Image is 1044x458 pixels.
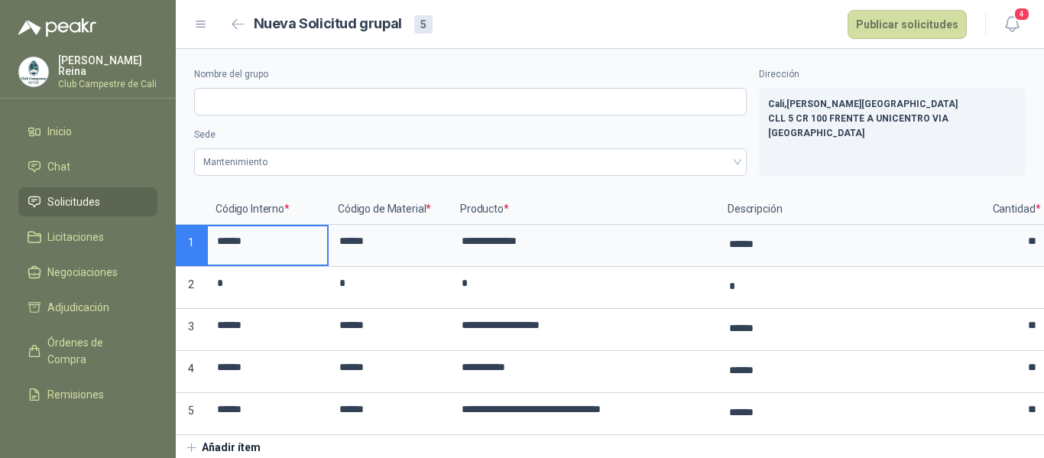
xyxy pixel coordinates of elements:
p: 5 [176,393,206,435]
p: CLL 5 CR 100 FRENTE A UNICENTRO VIA [GEOGRAPHIC_DATA] [768,112,1016,141]
p: Club Campestre de Cali [58,80,157,89]
p: Código de Material [329,194,451,225]
label: Sede [194,128,747,142]
a: Órdenes de Compra [18,328,157,374]
div: 5 [414,15,433,34]
label: Nombre del grupo [194,67,747,82]
span: Licitaciones [47,229,104,245]
span: Chat [47,158,70,175]
a: Chat [18,152,157,181]
span: Remisiones [47,386,104,403]
span: Inicio [47,123,72,140]
a: Licitaciones [18,223,157,252]
button: Publicar solicitudes [848,10,967,39]
a: Inicio [18,117,157,146]
a: Adjudicación [18,293,157,322]
p: Código Interno [206,194,329,225]
span: Solicitudes [47,193,100,210]
span: Negociaciones [47,264,118,281]
a: Solicitudes [18,187,157,216]
p: Producto [451,194,718,225]
span: Mantenimiento [203,151,738,174]
p: Cali , [PERSON_NAME][GEOGRAPHIC_DATA] [768,97,1016,112]
span: 4 [1013,7,1030,21]
h2: Nueva Solicitud grupal [254,13,402,35]
p: 3 [176,309,206,351]
p: 4 [176,351,206,393]
span: Órdenes de Compra [47,334,143,368]
p: Descripción [718,194,986,225]
p: 2 [176,267,206,309]
p: [PERSON_NAME] Reina [58,55,157,76]
a: Configuración [18,415,157,444]
img: Logo peakr [18,18,96,37]
a: Remisiones [18,380,157,409]
span: Adjudicación [47,299,109,316]
button: 4 [998,11,1026,38]
p: 1 [176,225,206,267]
label: Dirección [759,67,1026,82]
a: Negociaciones [18,258,157,287]
img: Company Logo [19,57,48,86]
